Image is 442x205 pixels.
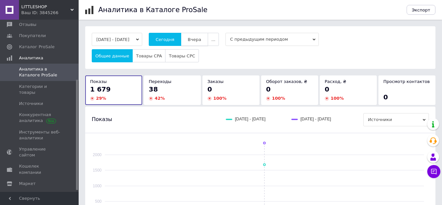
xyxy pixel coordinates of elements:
[165,49,199,62] button: Товары CPC
[21,10,79,16] div: Ваш ID: 3845266
[93,153,102,157] text: 2000
[19,22,36,28] span: Отзывы
[93,184,102,188] text: 1000
[407,5,435,15] button: Экспорт
[412,8,430,12] span: Экспорт
[211,37,215,42] span: ...
[19,112,61,124] span: Конкурентная аналитика
[90,85,111,93] span: 1 679
[21,4,70,10] span: LITTLESHOP
[325,85,329,93] span: 0
[132,49,165,62] button: Товары CPA
[90,79,107,84] span: Показы
[96,96,106,101] span: 29 %
[266,85,271,93] span: 0
[225,33,319,46] span: С предыдущим периодом
[156,37,174,42] span: Сегодня
[427,165,440,178] button: Чат с покупателем
[149,79,171,84] span: Переходы
[383,79,430,84] span: Просмотр контактов
[92,49,133,62] button: Общие данные
[208,33,219,46] button: ...
[155,96,165,101] span: 42 %
[19,101,43,107] span: Источники
[19,66,61,78] span: Аналитика в Каталоге ProSale
[19,181,36,187] span: Маркет
[188,37,201,42] span: Вчера
[363,113,429,126] span: Источники
[19,84,61,95] span: Категории и товары
[213,96,226,101] span: 100 %
[19,163,61,175] span: Кошелек компании
[92,33,142,46] button: [DATE] - [DATE]
[266,79,307,84] span: Оборот заказов, ₴
[98,6,207,14] h1: Аналитика в Каталоге ProSale
[19,33,46,39] span: Покупатели
[95,199,102,204] text: 500
[93,168,102,173] text: 1500
[181,33,208,46] button: Вчера
[331,96,344,101] span: 100 %
[149,33,181,46] button: Сегодня
[207,85,212,93] span: 0
[19,44,54,50] span: Каталог ProSale
[92,116,112,123] span: Показы
[325,79,346,84] span: Расход, ₴
[19,129,61,141] span: Инструменты веб-аналитики
[19,55,43,61] span: Аналитика
[169,53,195,58] span: Товары CPC
[19,146,61,158] span: Управление сайтом
[136,53,162,58] span: Товары CPA
[383,93,388,101] span: 0
[272,96,285,101] span: 100 %
[95,53,129,58] span: Общие данные
[207,79,223,84] span: Заказы
[149,85,158,93] span: 38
